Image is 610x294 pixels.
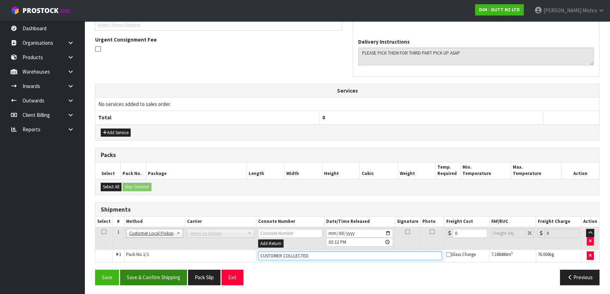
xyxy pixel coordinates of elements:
[101,129,131,137] button: Add Service
[490,250,536,262] td: m
[358,38,410,45] label: Delivery Instructions
[461,162,511,179] th: Min. Temperature
[398,162,435,179] th: Weight
[117,229,119,235] span: 1
[536,217,581,227] th: Freight Charge
[360,162,398,179] th: Cubic
[23,6,58,15] span: ProStock
[479,7,520,13] strong: D04 - DUTT NZ LTD
[95,111,319,124] th: Total
[544,229,579,238] input: Freight Charge
[258,239,284,248] button: Add Return
[124,217,185,227] th: Method
[581,217,599,227] th: Action
[120,270,187,285] button: Save & Confirm Shipping
[188,270,220,285] button: Pack Slip
[124,250,256,262] td: Pack No.
[190,229,245,238] span: Select an Option
[11,6,19,15] img: cube-alt.png
[123,183,151,191] button: Ship Selected
[538,251,549,257] span: 76.000
[444,217,490,227] th: Freight Cost
[113,217,124,227] th: #
[511,251,513,255] sup: 3
[322,162,360,179] th: Height
[256,217,324,227] th: Connote Number
[446,251,475,257] span: Glass Charge
[511,162,561,179] th: Max. Temperature
[247,162,284,179] th: Length
[453,229,487,238] input: Freight Cost
[95,162,121,179] th: Select
[95,98,599,111] td: No services added to sales order.
[322,114,325,121] span: 0
[95,270,119,285] button: Save
[395,217,420,227] th: Signature
[490,217,536,227] th: FAF/RUC
[475,4,524,15] a: D04 - DUTT NZ LTD
[284,162,322,179] th: Width
[95,84,599,98] th: Services
[101,183,122,191] button: Select All
[95,217,113,227] th: Select
[583,7,597,14] span: Mishra
[560,270,599,285] button: Previous
[146,162,247,179] th: Package
[143,251,149,257] span: 1/1
[185,217,256,227] th: Carrier
[119,251,121,257] span: 1
[561,162,599,179] th: Action
[258,251,442,260] input: Connote Number
[258,229,322,238] input: Connote Number
[491,229,526,238] input: Freight Adjustment
[222,270,243,285] button: Exit
[324,217,395,227] th: Date/Time Released
[543,7,581,14] span: [PERSON_NAME]
[121,162,146,179] th: Pack No.
[95,36,157,43] label: Urgent Consignment Fee
[101,152,594,158] h3: Packs
[435,162,461,179] th: Temp. Required
[101,206,594,213] h3: Shipments
[420,217,444,227] th: Photo
[491,251,507,257] span: 7.188480
[60,8,71,14] small: WMS
[129,229,174,238] span: Customer Local Pickup
[536,250,581,262] td: kg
